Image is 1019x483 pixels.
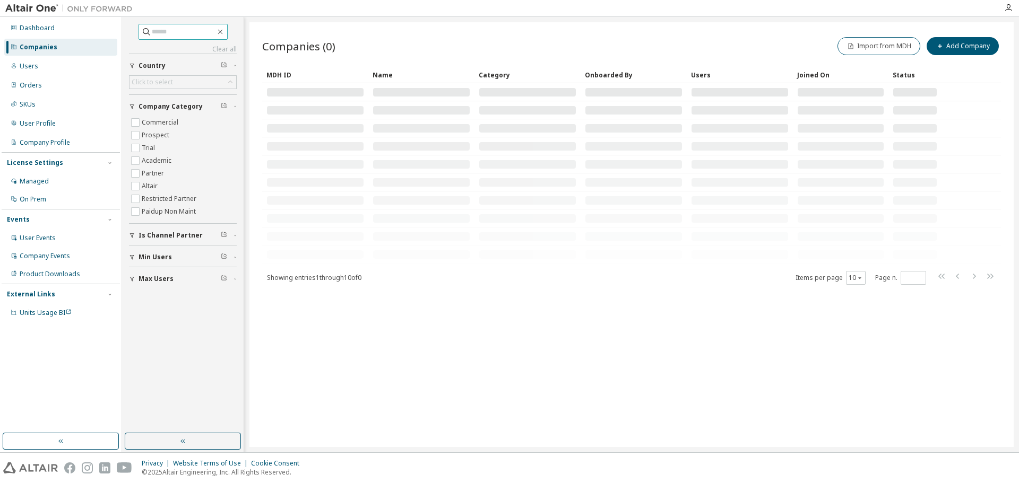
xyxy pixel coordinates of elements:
[20,81,42,90] div: Orders
[221,102,227,111] span: Clear filter
[142,167,166,180] label: Partner
[139,231,203,240] span: Is Channel Partner
[129,245,237,269] button: Min Users
[129,45,237,54] a: Clear all
[129,224,237,247] button: Is Channel Partner
[585,66,683,83] div: Onboarded By
[132,78,173,86] div: Click to select
[129,95,237,118] button: Company Category
[20,43,57,51] div: Companies
[20,100,36,109] div: SKUs
[849,274,863,282] button: 10
[139,102,203,111] span: Company Category
[267,273,361,282] span: Showing entries 1 through 10 of 0
[479,66,576,83] div: Category
[221,253,227,261] span: Clear filter
[691,66,789,83] div: Users
[173,459,251,468] div: Website Terms of Use
[20,308,72,317] span: Units Usage BI
[875,271,926,285] span: Page n.
[20,24,55,32] div: Dashboard
[837,37,920,55] button: Import from MDH
[142,192,198,205] label: Restricted Partner
[20,138,70,147] div: Company Profile
[129,267,237,291] button: Max Users
[221,231,227,240] span: Clear filter
[7,290,55,298] div: External Links
[20,177,49,186] div: Managed
[142,180,160,192] label: Altair
[99,462,110,473] img: linkedin.svg
[142,459,173,468] div: Privacy
[142,116,180,129] label: Commercial
[142,154,174,167] label: Academic
[5,3,138,14] img: Altair One
[20,234,56,242] div: User Events
[142,205,198,218] label: Paidup Non Maint
[893,66,937,83] div: Status
[221,275,227,283] span: Clear filter
[129,76,236,89] div: Click to select
[129,54,237,77] button: Country
[142,142,157,154] label: Trial
[20,62,38,71] div: Users
[797,66,884,83] div: Joined On
[20,119,56,128] div: User Profile
[139,275,174,283] span: Max Users
[221,62,227,70] span: Clear filter
[142,129,171,142] label: Prospect
[262,39,335,54] span: Companies (0)
[927,37,999,55] button: Add Company
[117,462,132,473] img: youtube.svg
[20,252,70,260] div: Company Events
[64,462,75,473] img: facebook.svg
[7,159,63,167] div: License Settings
[266,66,364,83] div: MDH ID
[796,271,866,285] span: Items per page
[251,459,306,468] div: Cookie Consent
[373,66,470,83] div: Name
[20,195,46,204] div: On Prem
[139,62,166,70] span: Country
[3,462,58,473] img: altair_logo.svg
[142,468,306,477] p: © 2025 Altair Engineering, Inc. All Rights Reserved.
[82,462,93,473] img: instagram.svg
[20,270,80,278] div: Product Downloads
[139,253,172,261] span: Min Users
[7,215,30,224] div: Events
